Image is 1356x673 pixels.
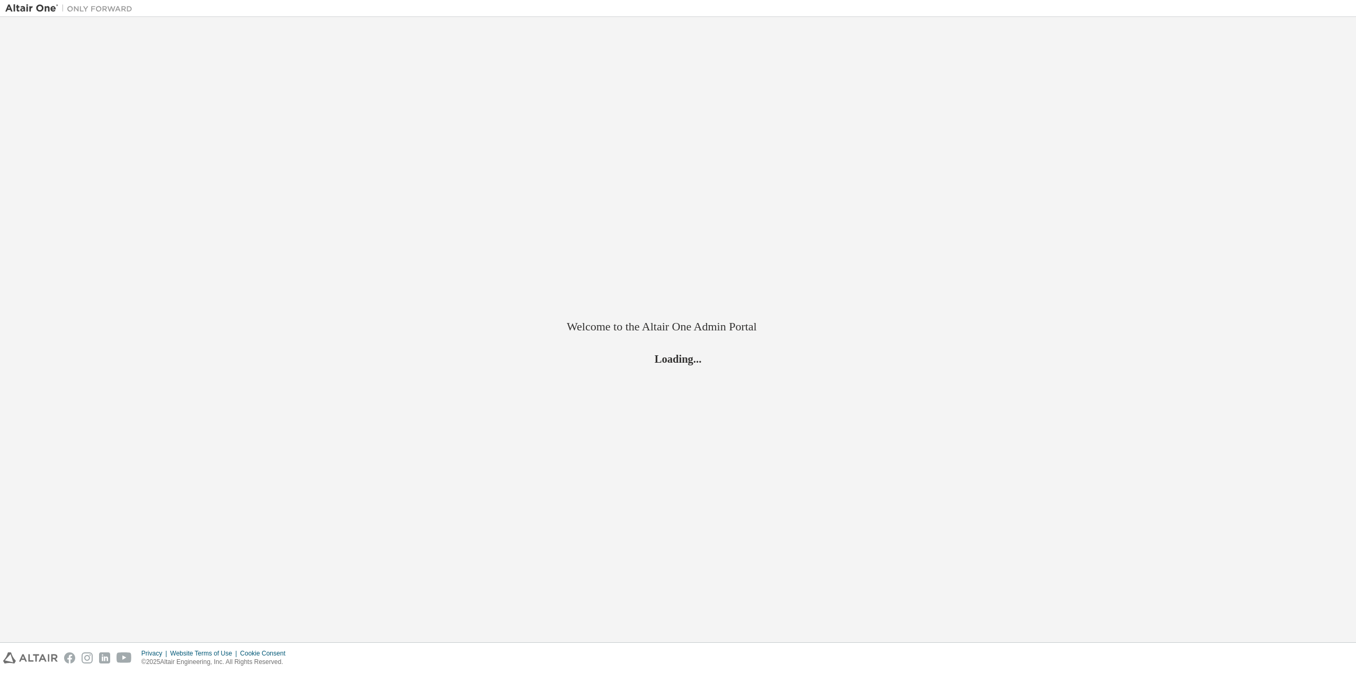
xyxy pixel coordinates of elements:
img: linkedin.svg [99,652,110,663]
div: Privacy [141,649,170,658]
img: altair_logo.svg [3,652,58,663]
img: facebook.svg [64,652,75,663]
h2: Loading... [567,352,789,365]
h2: Welcome to the Altair One Admin Portal [567,319,789,334]
img: instagram.svg [82,652,93,663]
div: Website Terms of Use [170,649,240,658]
img: youtube.svg [117,652,132,663]
div: Cookie Consent [240,649,291,658]
p: © 2025 Altair Engineering, Inc. All Rights Reserved. [141,658,292,667]
img: Altair One [5,3,138,14]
